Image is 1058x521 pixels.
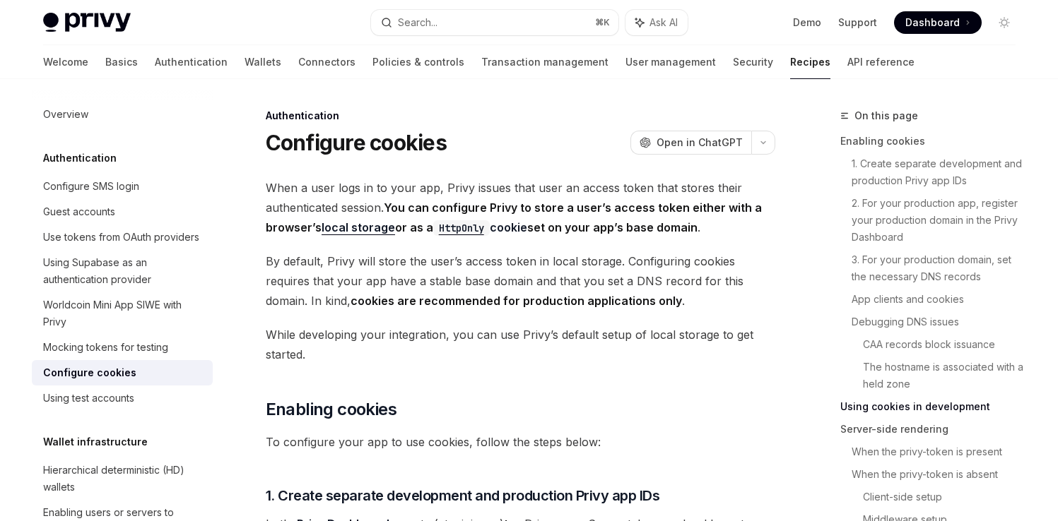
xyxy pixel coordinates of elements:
span: Open in ChatGPT [657,136,743,150]
span: ⌘ K [595,17,610,28]
a: Using test accounts [32,385,213,411]
a: Mocking tokens for testing [32,335,213,360]
span: Enabling cookies [266,398,396,421]
a: Guest accounts [32,199,213,224]
a: HttpOnlycookie [433,220,527,234]
a: User management [625,45,716,79]
a: Client-side setup [863,486,1027,508]
span: By default, Privy will store the user’s access token in local storage. Configuring cookies requir... [266,251,775,311]
a: 3. For your production domain, set the necessary DNS records [852,248,1027,288]
a: 1. Create separate development and production Privy app IDs [852,152,1027,192]
a: Transaction management [481,45,609,79]
a: Enabling cookies [840,130,1027,152]
a: Dashboard [894,11,982,34]
span: On this page [854,107,918,124]
span: 1. Create separate development and production Privy app IDs [266,486,660,505]
a: Welcome [43,45,88,79]
a: Overview [32,102,213,127]
a: Wallets [245,45,281,79]
h5: Wallet infrastructure [43,433,148,450]
a: API reference [847,45,915,79]
div: Configure cookies [43,364,136,381]
a: Connectors [298,45,355,79]
span: Ask AI [650,16,678,30]
span: When a user logs in to your app, Privy issues that user an access token that stores their authent... [266,178,775,237]
a: Configure SMS login [32,174,213,199]
a: Using cookies in development [840,395,1027,418]
div: Worldcoin Mini App SIWE with Privy [43,297,204,330]
h1: Configure cookies [266,130,447,155]
a: Security [733,45,773,79]
button: Search...⌘K [371,10,618,35]
a: Demo [793,16,821,30]
a: When the privy-token is absent [852,463,1027,486]
code: HttpOnly [433,220,490,236]
button: Ask AI [625,10,688,35]
a: App clients and cookies [852,288,1027,311]
strong: You can configure Privy to store a user’s access token either with a browser’s or as a set on you... [266,200,762,235]
a: Use tokens from OAuth providers [32,224,213,250]
span: Dashboard [905,16,960,30]
div: Hierarchical deterministic (HD) wallets [43,462,204,496]
div: Guest accounts [43,203,115,220]
a: Using Supabase as an authentication provider [32,250,213,292]
a: Authentication [155,45,228,79]
a: The hostname is associated with a held zone [863,356,1027,395]
a: Debugging DNS issues [852,311,1027,333]
a: Support [838,16,877,30]
a: CAA records block issuance [863,333,1027,356]
a: Hierarchical deterministic (HD) wallets [32,457,213,500]
div: Search... [398,14,437,31]
a: When the privy-token is present [852,441,1027,463]
a: Server-side rendering [840,418,1027,441]
a: Policies & controls [372,45,464,79]
strong: cookies are recommended for production applications only [351,294,682,308]
a: Configure cookies [32,360,213,385]
div: Use tokens from OAuth providers [43,229,199,246]
div: Mocking tokens for testing [43,339,168,356]
button: Toggle dark mode [993,11,1016,34]
div: Using test accounts [43,390,134,407]
a: Basics [105,45,138,79]
div: Authentication [266,109,775,123]
span: To configure your app to use cookies, follow the steps below: [266,432,775,452]
a: 2. For your production app, register your production domain in the Privy Dashboard [852,192,1027,248]
h5: Authentication [43,150,117,167]
button: Open in ChatGPT [630,131,751,155]
div: Using Supabase as an authentication provider [43,254,204,288]
div: Overview [43,106,88,123]
a: local storage [322,220,395,235]
a: Recipes [790,45,830,79]
span: While developing your integration, you can use Privy’s default setup of local storage to get star... [266,325,775,364]
div: Configure SMS login [43,178,139,195]
img: light logo [43,13,131,32]
a: Worldcoin Mini App SIWE with Privy [32,292,213,335]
